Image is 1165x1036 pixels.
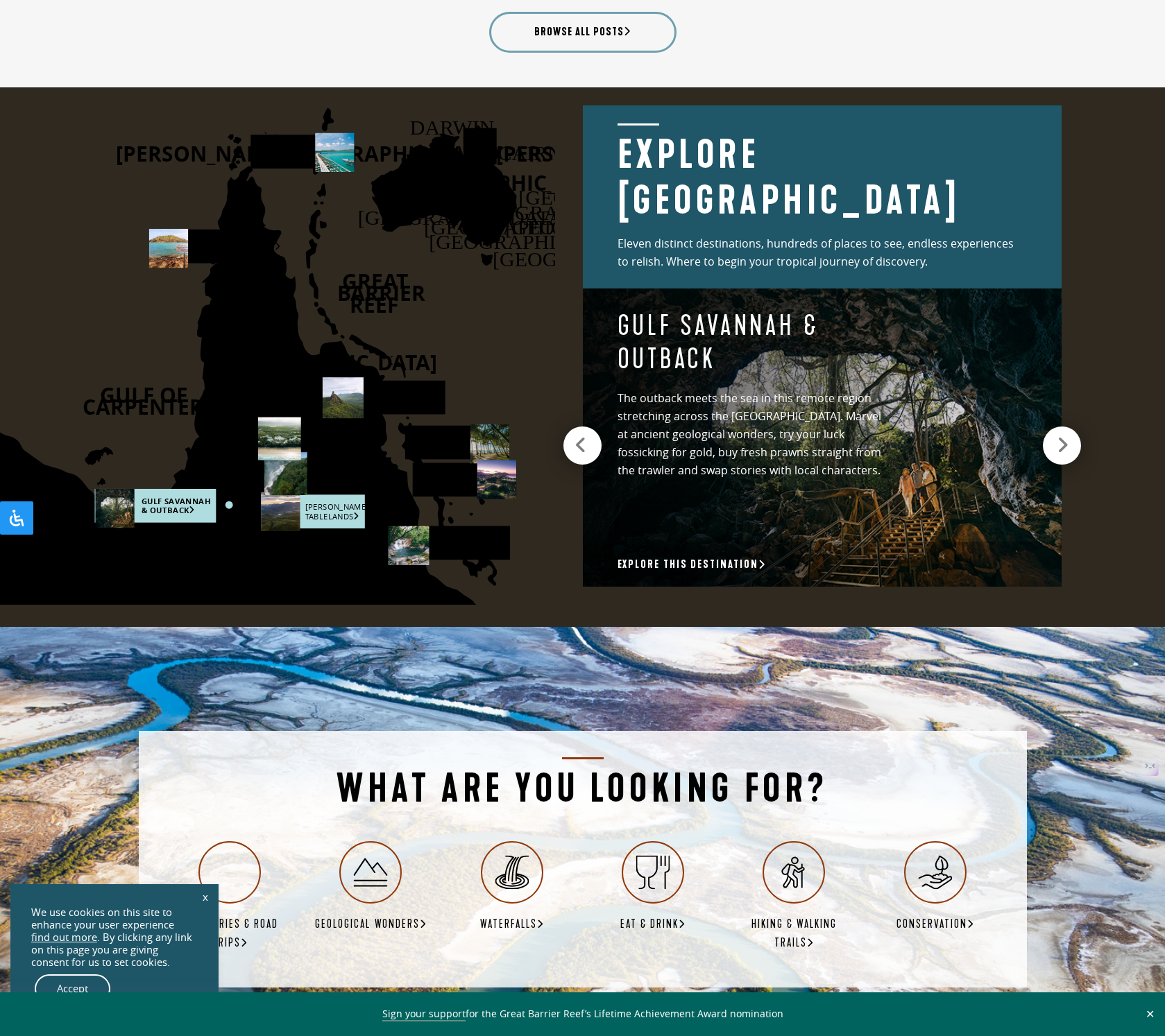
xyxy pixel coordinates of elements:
svg: Open Accessibility Panel [8,510,25,526]
text: [GEOGRAPHIC_DATA] [357,206,570,229]
a: Hiking & Walking Trails [738,841,851,953]
h4: Gulf Savannah & Outback [618,309,883,376]
text: GULF OF [99,381,187,409]
text: [GEOGRAPHIC_DATA] [402,169,614,197]
text: BARRIER [337,278,425,307]
text: [PERSON_NAME][GEOGRAPHIC_DATA][PERSON_NAME] [116,139,665,168]
a: Sign your support [382,1007,466,1021]
a: Accept [35,974,110,1003]
text: [GEOGRAPHIC_DATA] [465,201,677,224]
div: We use cookies on this site to enhance your user experience . By clicking any link on this page y... [31,906,198,969]
a: Explore this destination [618,558,766,572]
a: find out more [31,931,97,944]
text: PENINSULA [224,359,343,388]
h6: Waterfalls [480,915,544,934]
text: [GEOGRAPHIC_DATA] [493,248,705,270]
h2: What are you looking for? [173,757,992,812]
a: Conservation [896,841,975,933]
p: Eleven distinct destinations, hundreds of places to see, endless experiences to relish. Where to ... [618,235,1027,271]
text: DARWIN [409,115,494,138]
text: [GEOGRAPHIC_DATA] [225,348,436,377]
h6: Itineraries & Road Trips [173,915,287,953]
text: [GEOGRAPHIC_DATA] [429,230,641,252]
button: Close [1142,1008,1158,1020]
a: x [196,881,215,912]
a: Browse all posts [489,12,677,53]
text: GREAT [342,267,408,295]
a: Itineraries & Road Trips [173,841,287,953]
h6: Conservation [896,915,975,934]
a: Waterfalls [480,841,544,933]
text: REEF [350,290,398,318]
text: [GEOGRAPHIC_DATA] [518,185,731,208]
h6: Geological Wonders [315,915,427,934]
text: CARPENTERIA [83,392,225,421]
h2: Explore [GEOGRAPHIC_DATA] [618,123,1027,224]
a: Geological Wonders [315,841,427,933]
text: [GEOGRAPHIC_DATA] [424,215,636,238]
h6: Hiking & Walking Trails [738,915,851,953]
a: Eat & Drink [620,841,686,933]
h6: Eat & Drink [620,915,686,934]
span: for the Great Barrier Reef’s Lifetime Achievement Award nomination [382,1007,783,1021]
p: The outback meets the sea in this remote region stretching across the [GEOGRAPHIC_DATA]. Marvel a... [618,390,883,479]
